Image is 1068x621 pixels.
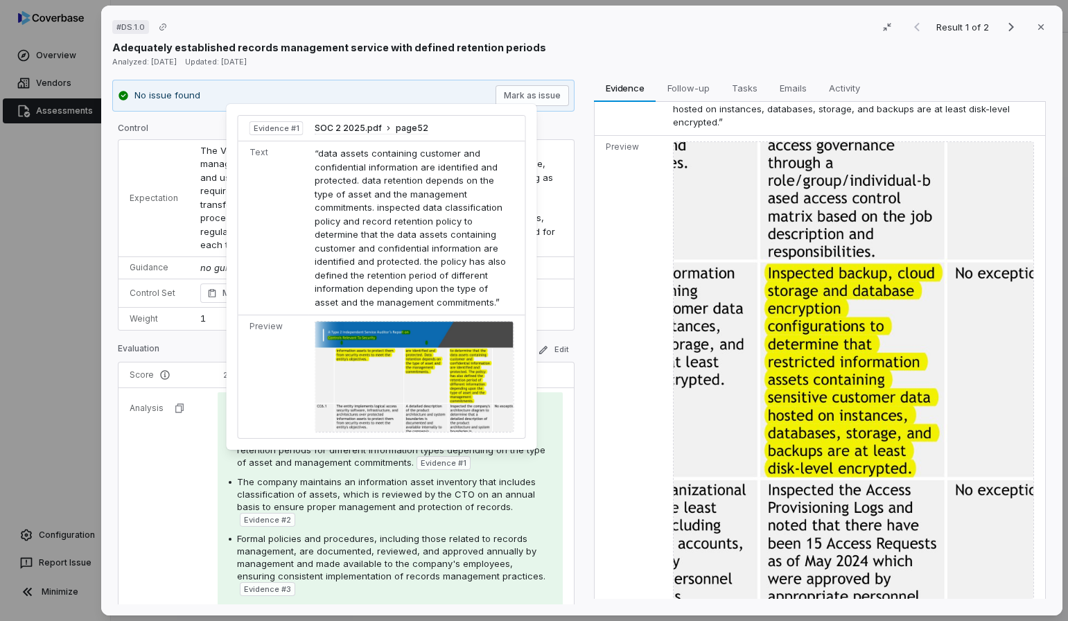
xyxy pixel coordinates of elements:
[727,79,764,97] span: Tasks
[936,19,992,35] p: Result 1 of 2
[496,85,570,106] button: Mark as issue
[130,193,178,204] p: Expectation
[237,476,536,512] span: The company maintains an information asset inventory that includes classification of assets, whic...
[315,123,428,134] button: SOC 2 2025.pdfpage52
[244,584,291,595] span: Evidence # 3
[421,457,466,469] span: Evidence # 1
[130,262,178,273] p: Guidance
[118,123,575,139] p: Control
[775,79,813,97] span: Emails
[238,315,309,439] td: Preview
[244,514,291,525] span: Evidence # 2
[824,79,866,97] span: Activity
[238,141,309,315] td: Text
[130,369,195,381] p: Score
[237,533,545,581] span: Formal policies and procedures, including those related to records management, are documented, re...
[185,57,247,67] span: Updated: [DATE]
[134,89,200,103] p: No issue found
[254,123,299,134] span: Evidence # 1
[315,123,382,134] span: SOC 2 2025.pdf
[662,79,715,97] span: Follow-up
[200,262,254,273] span: no guidance
[150,15,175,40] button: Copy link
[673,141,1034,600] img: 5b9d6618e02848c4bcdf1f5706cd1aa5_original.jpg_w1200.jpg
[315,148,506,308] span: “data assets containing customer and confidential information are identified and protected. data ...
[118,343,159,360] p: Evaluation
[112,57,177,67] span: Analyzed: [DATE]
[130,288,178,299] p: Control Set
[116,21,145,33] span: # DS.1.0
[595,135,667,605] td: Preview
[600,79,650,97] span: Evidence
[396,123,428,134] span: page 52
[997,19,1025,35] button: Next result
[200,313,206,324] span: 1
[222,286,360,300] span: MVP Controls.xlsx Data Security
[130,313,178,324] p: Weight
[218,367,341,383] button: 2.0Partially Compliant
[130,403,164,414] p: Analysis
[595,69,667,135] td: Text
[533,342,575,358] button: Edit
[315,321,514,432] img: 59c372b57f454c8c90f80993c90dd52c_original.jpg_w1200.jpg
[112,40,546,55] p: Adequately established records management service with defined retention periods
[200,145,558,251] span: The Vendor has established and implemented a comprehensive records management service that includ...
